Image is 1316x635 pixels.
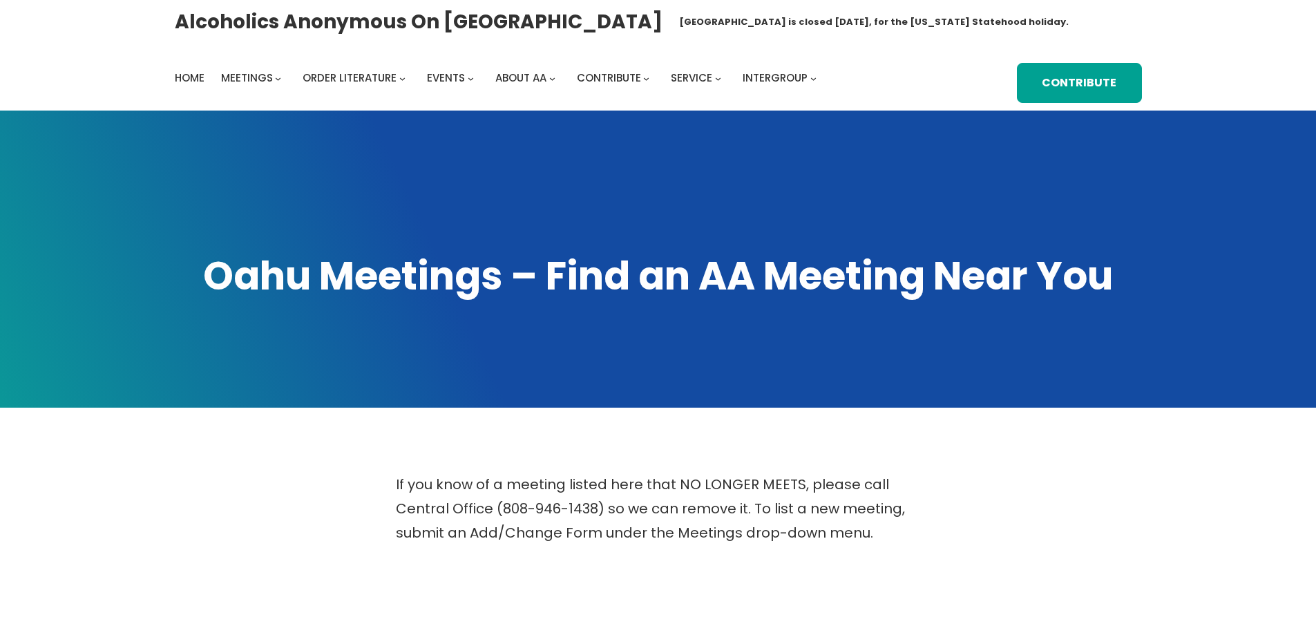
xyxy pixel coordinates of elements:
a: Home [175,68,204,88]
span: Contribute [577,70,641,85]
button: About AA submenu [549,75,555,81]
a: Alcoholics Anonymous on [GEOGRAPHIC_DATA] [175,5,662,39]
span: Home [175,70,204,85]
h1: Oahu Meetings – Find an AA Meeting Near You [175,250,1142,303]
p: If you know of a meeting listed here that NO LONGER MEETS, please call Central Office (808-946-14... [396,473,921,545]
nav: Intergroup [175,68,821,88]
button: Intergroup submenu [810,75,817,81]
a: Contribute [1017,63,1141,104]
h1: [GEOGRAPHIC_DATA] is closed [DATE], for the [US_STATE] Statehood holiday. [679,15,1069,29]
span: Meetings [221,70,273,85]
button: Contribute submenu [643,75,649,81]
a: Intergroup [743,68,808,88]
a: Events [427,68,465,88]
span: Events [427,70,465,85]
span: About AA [495,70,546,85]
a: Meetings [221,68,273,88]
button: Meetings submenu [275,75,281,81]
button: Service submenu [715,75,721,81]
span: Intergroup [743,70,808,85]
span: Order Literature [303,70,397,85]
a: Contribute [577,68,641,88]
button: Events submenu [468,75,474,81]
a: Service [671,68,712,88]
a: About AA [495,68,546,88]
button: Order Literature submenu [399,75,406,81]
span: Service [671,70,712,85]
